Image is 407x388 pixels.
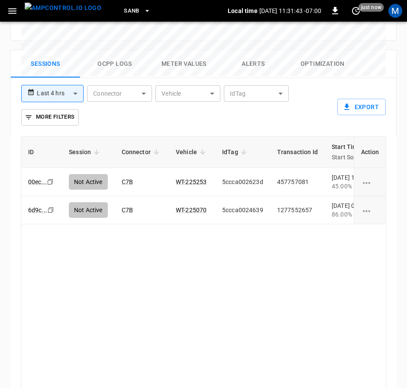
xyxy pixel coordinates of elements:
[222,147,249,157] span: IdTag
[349,4,363,18] button: set refresh interval
[25,3,101,13] img: ampcontrol.io logo
[80,50,149,78] button: Ocpp logs
[259,6,321,15] p: [DATE] 11:31:43 -07:00
[21,109,79,126] button: More Filters
[21,136,62,168] th: ID
[388,4,402,18] div: profile-icon
[361,206,379,214] div: charging session options
[122,147,162,157] span: Connector
[359,3,384,12] span: just now
[37,85,84,102] div: Last 4 hrs
[11,50,80,78] button: Sessions
[337,99,386,115] button: Export
[332,142,373,162] span: Start TimeStart SoC
[228,6,258,15] p: Local time
[353,136,386,168] th: Action
[219,50,288,78] button: Alerts
[288,50,357,78] button: Optimization
[124,6,139,16] span: SanB
[270,136,325,168] th: Transaction Id
[361,178,379,186] div: charging session options
[332,152,362,162] p: Start SoC
[176,147,208,157] span: Vehicle
[69,147,102,157] span: Session
[120,3,154,19] button: SanB
[332,142,362,162] div: Start Time
[149,50,219,78] button: Meter Values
